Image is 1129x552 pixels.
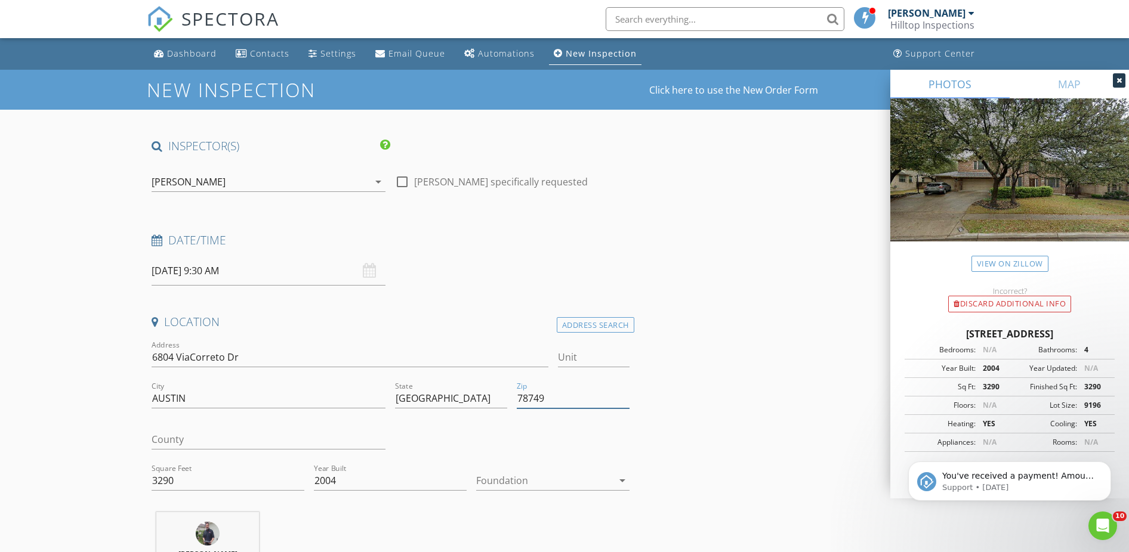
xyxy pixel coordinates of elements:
[983,400,997,410] span: N/A
[606,7,844,31] input: Search everything...
[566,48,637,59] div: New Inspection
[1113,511,1127,521] span: 10
[615,473,630,488] i: arrow_drop_down
[152,232,630,248] h4: Date/Time
[152,176,226,187] div: [PERSON_NAME]
[388,48,445,59] div: Email Queue
[948,296,1071,312] div: Discard Additional info
[149,43,221,65] a: Dashboard
[1077,382,1111,392] div: 3290
[890,286,1129,296] div: Incorrect?
[1010,345,1077,355] div: Bathrooms:
[649,85,818,95] a: Click here to use the New Order Form
[908,400,976,411] div: Floors:
[1077,345,1111,355] div: 4
[152,314,630,330] h4: Location
[905,48,975,59] div: Support Center
[971,256,1048,272] a: View on Zillow
[304,43,361,65] a: Settings
[890,70,1010,98] a: PHOTOS
[890,98,1129,270] img: streetview
[890,19,974,31] div: Hilltop Inspections
[976,363,1010,374] div: 2004
[888,7,965,19] div: [PERSON_NAME]
[905,327,1115,341] div: [STREET_ADDRESS]
[1010,418,1077,429] div: Cooling:
[983,345,997,355] span: N/A
[1077,418,1111,429] div: YES
[371,43,450,65] a: Email Queue
[181,6,279,31] span: SPECTORA
[1010,400,1077,411] div: Lot Size:
[459,43,539,65] a: Automations (Basic)
[250,48,289,59] div: Contacts
[478,48,535,59] div: Automations
[908,345,976,355] div: Bedrooms:
[890,436,1129,520] iframe: Intercom notifications message
[147,16,279,41] a: SPECTORA
[152,256,385,286] input: Select date
[976,382,1010,392] div: 3290
[549,43,641,65] a: New Inspection
[320,48,356,59] div: Settings
[231,43,294,65] a: Contacts
[1077,400,1111,411] div: 9196
[1088,511,1117,540] iframe: Intercom live chat
[557,317,634,333] div: Address Search
[1010,70,1129,98] a: MAP
[1010,363,1077,374] div: Year Updated:
[147,79,411,100] h1: New Inspection
[152,138,390,154] h4: INSPECTOR(S)
[414,176,588,188] label: [PERSON_NAME] specifically requested
[976,418,1010,429] div: YES
[1084,363,1098,373] span: N/A
[908,382,976,392] div: Sq Ft:
[908,418,976,429] div: Heating:
[167,48,217,59] div: Dashboard
[147,6,173,32] img: The Best Home Inspection Software - Spectora
[371,175,385,189] i: arrow_drop_down
[908,363,976,374] div: Year Built:
[196,522,220,545] img: sam_4777.jpg
[889,43,980,65] a: Support Center
[1010,382,1077,392] div: Finished Sq Ft:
